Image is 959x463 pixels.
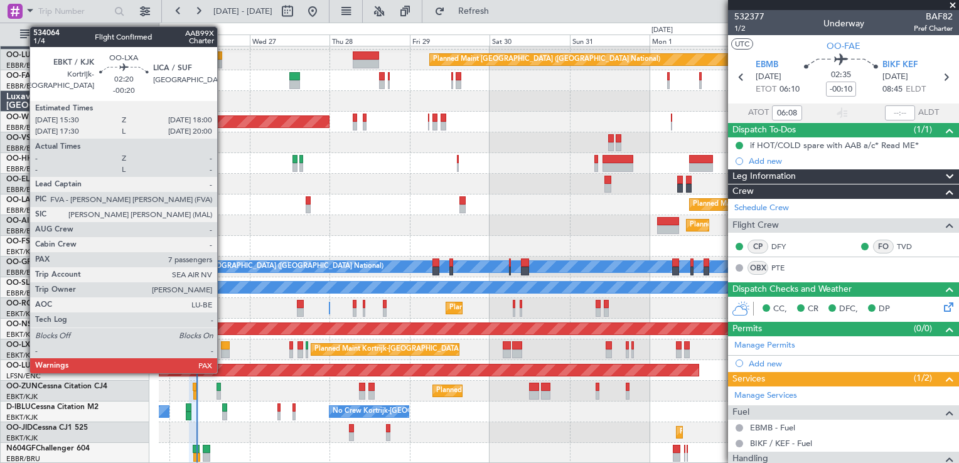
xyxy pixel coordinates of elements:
[447,7,500,16] span: Refresh
[6,392,38,402] a: EBKT/KJK
[914,371,932,385] span: (1/2)
[6,114,37,121] span: OO-WLP
[6,279,36,287] span: OO-SLM
[750,140,919,151] div: if HOT/COLD spare with AAB a/c* Read ME*
[772,105,802,120] input: --:--
[873,240,894,253] div: FO
[333,402,462,421] div: No Crew Kortrijk-[GEOGRAPHIC_DATA]
[433,50,660,69] div: Planned Maint [GEOGRAPHIC_DATA] ([GEOGRAPHIC_DATA] National)
[808,303,818,316] span: CR
[897,241,925,252] a: TVD
[6,72,70,80] a: OO-FAEFalcon 7X
[6,371,41,381] a: LFSN/ENC
[6,445,36,452] span: N604GF
[38,2,110,21] input: Trip Number
[839,303,858,316] span: DFC,
[314,340,461,359] div: Planned Maint Kortrijk-[GEOGRAPHIC_DATA]
[410,35,490,46] div: Fri 29
[6,238,70,245] a: OO-FSXFalcon 7X
[756,71,781,83] span: [DATE]
[250,35,329,46] div: Wed 27
[6,289,40,298] a: EBBR/BRU
[14,24,136,45] button: All Aircraft
[6,155,73,162] a: OO-HHOFalcon 8X
[329,35,409,46] div: Thu 28
[734,202,789,215] a: Schedule Crew
[732,218,779,233] span: Flight Crew
[6,413,38,422] a: EBKT/KJK
[651,25,673,36] div: [DATE]
[914,23,953,34] span: Pref Charter
[734,23,764,34] span: 1/2
[914,123,932,136] span: (1/1)
[6,217,33,225] span: OO-AIE
[490,35,569,46] div: Sat 30
[6,176,35,183] span: OO-ELK
[161,25,183,36] div: [DATE]
[6,341,105,349] a: OO-LXACessna Citation CJ4
[756,59,778,72] span: EBMB
[6,196,71,204] a: OO-LAHFalcon 7X
[6,268,40,277] a: EBBR/BRU
[6,61,40,70] a: EBBR/BRU
[914,10,953,23] span: BAF82
[6,362,105,370] a: OO-LUXCessna Citation CJ4
[6,164,40,174] a: EBBR/BRU
[749,358,953,369] div: Add new
[918,107,939,119] span: ALDT
[885,105,915,120] input: --:--
[6,424,88,432] a: OO-JIDCessna CJ1 525
[650,35,729,46] div: Mon 1
[6,72,35,80] span: OO-FAE
[750,422,795,433] a: EBMB - Fuel
[748,107,769,119] span: ATOT
[6,300,107,307] a: OO-ROKCessna Citation CJ4
[6,238,35,245] span: OO-FSX
[827,40,860,53] span: OO-FAE
[906,83,926,96] span: ELDT
[732,169,796,184] span: Leg Information
[6,403,31,411] span: D-IBLU
[6,341,36,349] span: OO-LXA
[749,156,953,166] div: Add new
[882,71,908,83] span: [DATE]
[6,424,33,432] span: OO-JID
[879,303,890,316] span: DP
[6,176,69,183] a: OO-ELKFalcon 8X
[732,405,749,420] span: Fuel
[823,17,864,30] div: Underway
[747,240,768,253] div: CP
[6,144,40,153] a: EBBR/BRU
[6,82,40,91] a: EBBR/BRU
[734,339,795,352] a: Manage Permits
[6,330,38,339] a: EBKT/KJK
[734,10,764,23] span: 532377
[436,381,582,400] div: Planned Maint Kortrijk-[GEOGRAPHIC_DATA]
[732,282,852,297] span: Dispatch Checks and Weather
[6,134,70,142] a: OO-VSFFalcon 8X
[6,383,38,390] span: OO-ZUN
[731,38,753,50] button: UTC
[680,423,826,442] div: Planned Maint Kortrijk-[GEOGRAPHIC_DATA]
[429,1,504,21] button: Refresh
[6,279,106,287] a: OO-SLMCessna Citation XLS
[732,372,765,386] span: Services
[6,300,38,307] span: OO-ROK
[690,216,887,235] div: Planned Maint [GEOGRAPHIC_DATA] ([GEOGRAPHIC_DATA])
[173,257,383,276] div: No Crew [GEOGRAPHIC_DATA] ([GEOGRAPHIC_DATA] National)
[6,155,39,162] span: OO-HHO
[570,35,650,46] div: Sun 31
[747,261,768,275] div: OBX
[6,383,107,390] a: OO-ZUNCessna Citation CJ4
[732,322,762,336] span: Permits
[6,351,38,360] a: EBKT/KJK
[914,322,932,335] span: (0/0)
[732,184,754,199] span: Crew
[6,309,38,319] a: EBKT/KJK
[6,258,110,266] a: OO-GPEFalcon 900EX EASy II
[6,217,68,225] a: OO-AIEFalcon 7X
[756,83,776,96] span: ETOT
[33,30,132,39] span: All Aircraft
[6,51,38,59] span: OO-LUM
[6,362,36,370] span: OO-LUX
